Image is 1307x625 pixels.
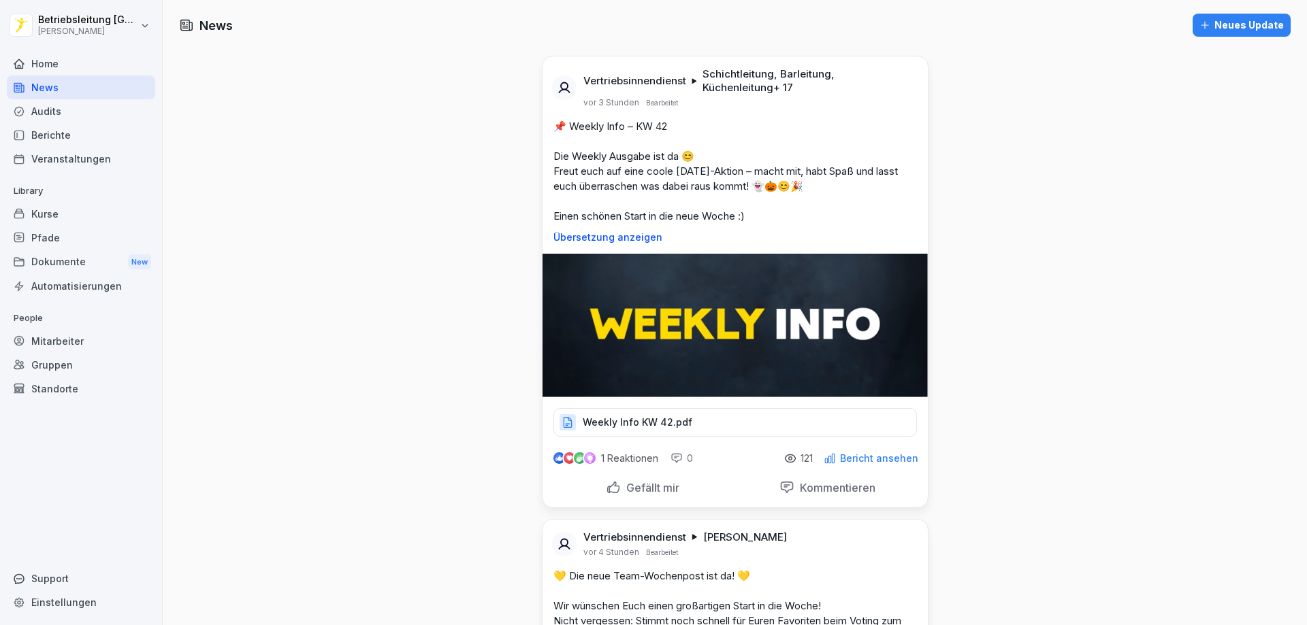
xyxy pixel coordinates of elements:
a: Veranstaltungen [7,147,155,171]
a: Weekly Info KW 42.pdf [553,420,917,433]
h1: News [199,16,233,35]
div: Support [7,567,155,590]
img: like [553,453,564,464]
a: Berichte [7,123,155,147]
p: Betriebsleitung [GEOGRAPHIC_DATA] [38,14,138,26]
a: Kurse [7,202,155,226]
p: 📌 Weekly Info – KW 42 Die Weekly Ausgabe ist da 😊 Freut euch auf eine coole [DATE]-Aktion – macht... [553,119,917,224]
a: Pfade [7,226,155,250]
img: inspiring [584,452,596,464]
p: vor 4 Stunden [583,547,639,558]
img: celebrate [574,452,585,464]
p: Library [7,180,155,202]
a: Automatisierungen [7,274,155,298]
p: 121 [801,453,813,464]
div: 0 [671,452,693,465]
p: Vertriebsinnendienst [583,74,686,88]
p: People [7,307,155,329]
p: 1 Reaktionen [601,453,658,464]
a: Gruppen [7,353,155,377]
p: vor 3 Stunden [583,97,639,108]
a: Einstellungen [7,590,155,614]
p: Übersetzung anzeigen [553,232,917,243]
p: Gefällt mir [621,481,679,494]
a: Standorte [7,377,155,401]
a: News [7,75,155,99]
p: Kommentieren [794,481,875,494]
p: Vertriebsinnendienst [583,530,686,544]
img: love [564,453,575,463]
div: New [128,254,151,270]
p: [PERSON_NAME] [38,27,138,36]
img: voxm6bmoftu0pi8jybjpepa1.png [543,254,928,397]
p: Bericht ansehen [840,453,918,464]
p: Bearbeitet [646,547,678,558]
p: Bearbeitet [646,97,678,108]
div: Neues Update [1199,18,1284,33]
a: DokumenteNew [7,250,155,275]
p: Schichtleitung, Barleitung, Küchenleitung + 17 [703,67,911,95]
a: Audits [7,99,155,123]
div: Dokumente [7,250,155,275]
button: Neues Update [1193,14,1291,37]
a: Home [7,52,155,75]
p: [PERSON_NAME] [703,530,787,544]
p: Weekly Info KW 42.pdf [583,416,692,429]
a: Mitarbeiter [7,329,155,353]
